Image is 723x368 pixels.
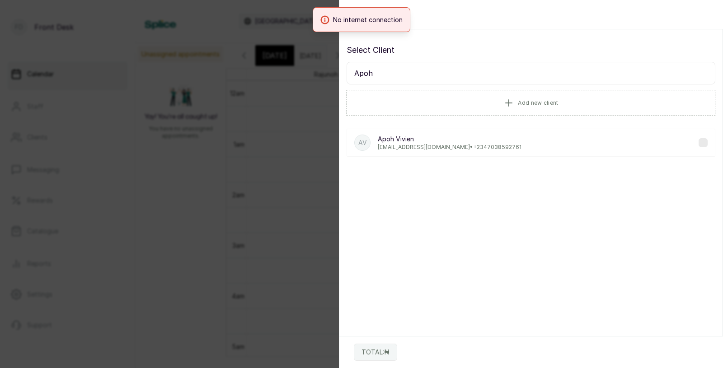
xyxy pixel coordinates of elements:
p: [EMAIL_ADDRESS][DOMAIN_NAME] • +234 7038592761 [378,144,521,151]
input: Search for a client by name, phone number, or email. [347,62,715,84]
p: Apoh Vivien [378,135,521,144]
span: No internet connection [333,15,403,24]
span: Add new client [518,99,558,107]
p: TOTAL: ₦ [361,348,390,357]
button: Add new client [347,90,715,116]
p: AV [358,138,367,147]
p: Select Client [347,44,715,56]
